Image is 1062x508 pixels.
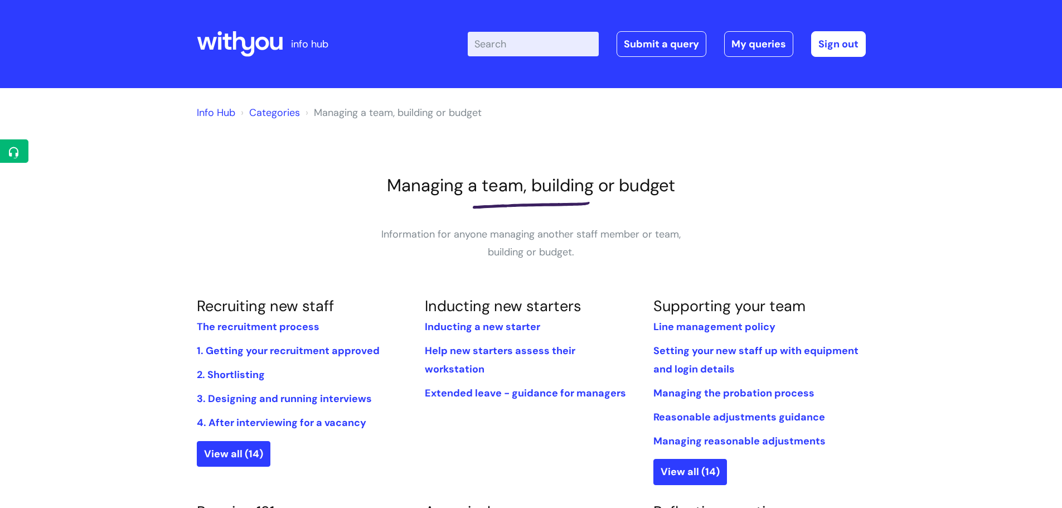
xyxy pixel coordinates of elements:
a: Extended leave - guidance for managers [425,386,626,400]
input: Search [468,32,599,56]
div: | - [468,31,866,57]
a: Line management policy [653,320,775,333]
li: Solution home [238,104,300,122]
a: Recruiting new staff [197,296,334,316]
a: Managing the probation process [653,386,814,400]
a: Reasonable adjustments guidance [653,410,825,424]
a: 3. Designing and running interviews [197,392,372,405]
h1: Managing a team, building or budget [197,175,866,196]
a: The recruitment process [197,320,319,333]
a: View all (14) [197,441,270,467]
a: View all (14) [653,459,727,485]
a: Submit a query [617,31,706,57]
a: 2. Shortlisting [197,368,265,381]
a: Managing reasonable adjustments [653,434,826,448]
a: Supporting your team [653,296,806,316]
p: info hub [291,35,328,53]
a: Categories [249,106,300,119]
a: Inducting a new starter [425,320,540,333]
p: Information for anyone managing another staff member or team, building or budget. [364,225,699,262]
a: Inducting new starters [425,296,581,316]
li: Managing a team, building or budget [303,104,482,122]
a: Sign out [811,31,866,57]
a: Help new starters assess their workstation [425,344,575,375]
a: Info Hub [197,106,235,119]
a: My queries [724,31,793,57]
a: 1. Getting your recruitment approved [197,344,380,357]
a: Setting your new staff up with equipment and login details [653,344,859,375]
a: 4. After interviewing for a vacancy [197,416,366,429]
